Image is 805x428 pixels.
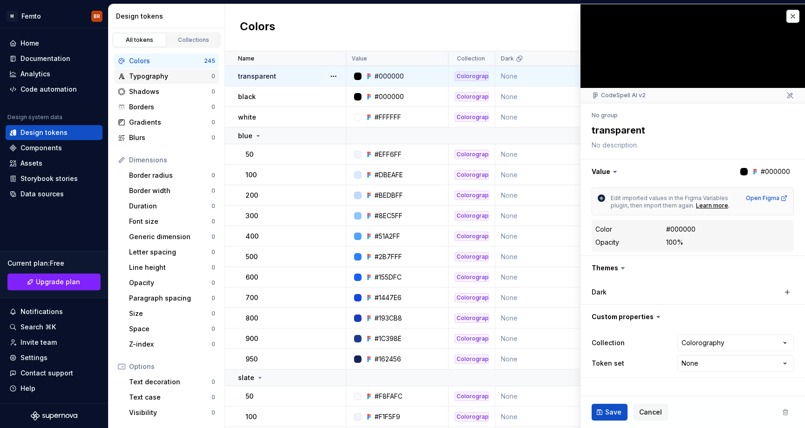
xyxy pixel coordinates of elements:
[375,150,402,159] div: #EFF6FF
[129,340,211,349] div: Z-index
[352,55,367,62] p: Value
[114,69,219,84] a: Typography0
[6,187,102,201] a: Data sources
[495,87,598,107] td: None
[129,72,211,81] div: Typography
[129,118,211,127] div: Gradients
[116,12,221,21] div: Design tokens
[375,232,400,241] div: #51A2FF
[639,408,662,417] span: Cancel
[455,113,489,122] div: Colorography
[246,211,258,221] p: 300
[6,171,102,186] a: Storybook stories
[125,321,219,336] a: Space0
[20,143,62,153] div: Components
[20,128,68,137] div: Design tokens
[129,232,211,241] div: Generic dimension
[592,288,607,297] label: Dark
[246,412,257,421] p: 100
[375,211,402,221] div: #8EC5FF
[129,186,211,195] div: Border width
[125,229,219,244] a: Generic dimension0
[31,411,77,421] svg: Supernova Logo
[495,349,598,369] td: None
[204,57,215,65] div: 245
[246,334,258,343] p: 900
[238,92,256,101] p: black
[125,405,219,420] a: Visibility0
[129,377,211,387] div: Text decoration
[375,412,400,421] div: #F1F5F9
[611,194,730,209] span: Edit imported values in the Figma Variables plugin, then import them again.
[211,187,215,194] div: 0
[6,51,102,66] a: Documentation
[21,12,41,21] div: Femto
[114,100,219,114] a: Borders0
[455,211,489,221] div: Colorography
[7,114,62,121] div: Design system data
[375,252,402,261] div: #2B7FFF
[129,102,211,112] div: Borders
[240,19,275,36] h2: Colors
[129,362,215,371] div: Options
[6,82,102,97] a: Code automation
[6,320,102,334] button: Search ⌘K
[495,165,598,185] td: None
[129,393,211,402] div: Text case
[375,314,402,323] div: #193CB8
[455,293,489,302] div: Colorography
[20,384,35,393] div: Help
[696,202,728,209] a: Learn more
[495,185,598,206] td: None
[455,92,489,101] div: Colorography
[6,67,102,81] a: Analytics
[375,113,401,122] div: #FFFFFF
[592,92,646,99] div: CodeSpell AI v2
[246,392,253,401] p: 50
[6,350,102,365] a: Settings
[246,232,259,241] p: 400
[595,238,619,247] div: Opacity
[238,131,252,140] p: blue
[633,404,668,421] button: Cancel
[20,322,56,332] div: Search ⌘K
[455,252,489,261] div: Colorography
[455,334,489,343] div: Colorography
[125,390,219,405] a: Text case0
[129,155,215,165] div: Dimensions
[125,275,219,290] a: Opacity0
[211,279,215,287] div: 0
[375,273,402,282] div: #155DFC
[129,309,211,318] div: Size
[495,386,598,407] td: None
[455,273,489,282] div: Colorography
[125,260,219,275] a: Line height0
[20,338,57,347] div: Invite team
[125,214,219,229] a: Font size0
[246,314,258,323] p: 800
[666,238,683,247] div: 100%
[455,412,489,421] div: Colorography
[7,259,101,268] div: Current plan : Free
[211,119,215,126] div: 0
[20,353,48,362] div: Settings
[666,225,696,234] div: #000000
[211,325,215,333] div: 0
[495,206,598,226] td: None
[238,373,254,382] p: slate
[211,202,215,210] div: 0
[211,409,215,416] div: 0
[6,156,102,171] a: Assets
[238,113,256,122] p: white
[129,278,211,288] div: Opacity
[246,252,258,261] p: 500
[129,87,211,96] div: Shadows
[129,217,211,226] div: Font size
[457,55,485,62] p: Collection
[211,134,215,141] div: 0
[211,294,215,302] div: 0
[746,194,788,202] div: Open Figma
[129,201,211,211] div: Duration
[6,125,102,140] a: Design tokens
